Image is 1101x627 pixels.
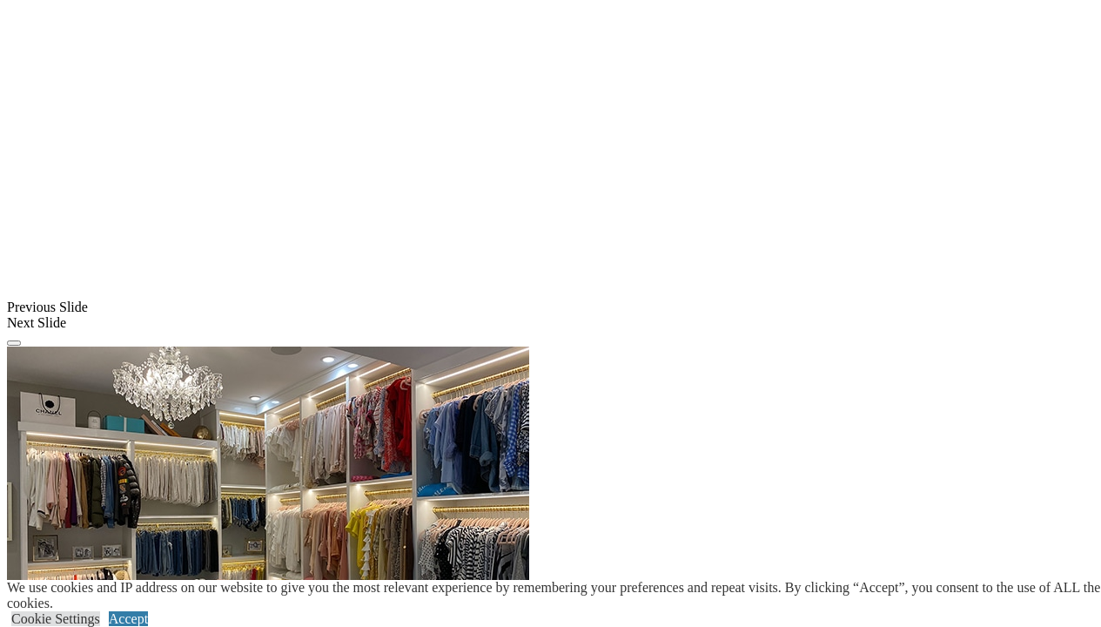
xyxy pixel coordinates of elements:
a: Cookie Settings [11,611,100,626]
div: Next Slide [7,315,1094,331]
button: Click here to pause slide show [7,340,21,346]
div: We use cookies and IP address on our website to give you the most relevant experience by remember... [7,580,1101,611]
a: Accept [109,611,148,626]
div: Previous Slide [7,300,1094,315]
